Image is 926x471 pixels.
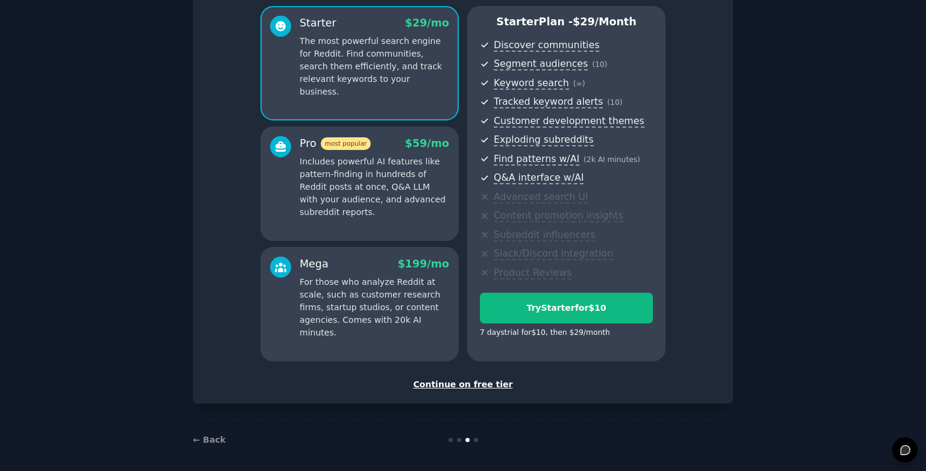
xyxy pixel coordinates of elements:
[480,293,653,323] button: TryStarterfor$10
[494,172,584,184] span: Q&A interface w/AI
[300,35,449,98] p: The most powerful search engine for Reddit. Find communities, search them efficiently, and track ...
[480,302,652,314] div: Try Starter for $10
[300,257,329,272] div: Mega
[592,60,607,69] span: ( 10 )
[300,136,371,151] div: Pro
[494,134,593,146] span: Exploding subreddits
[494,77,569,90] span: Keyword search
[398,258,449,270] span: $ 199 /mo
[206,378,720,391] div: Continue on free tier
[494,210,623,222] span: Content promotion insights
[584,155,640,164] span: ( 2k AI minutes )
[494,39,599,52] span: Discover communities
[300,16,336,31] div: Starter
[494,191,588,204] span: Advanced search UI
[573,80,585,88] span: ( ∞ )
[573,16,637,28] span: $ 29 /month
[193,435,225,444] a: ← Back
[494,153,579,166] span: Find patterns w/AI
[480,14,653,30] p: Starter Plan -
[494,229,595,242] span: Subreddit influencers
[494,58,588,70] span: Segment audiences
[300,276,449,339] p: For those who analyze Reddit at scale, such as customer research firms, startup studios, or conte...
[607,98,622,107] span: ( 10 )
[405,17,449,29] span: $ 29 /mo
[480,328,610,338] div: 7 days trial for $10 , then $ 29 /month
[321,137,371,150] span: most popular
[494,248,613,260] span: Slack/Discord integration
[405,137,449,149] span: $ 59 /mo
[494,267,572,279] span: Product Reviews
[494,96,603,108] span: Tracked keyword alerts
[494,115,644,128] span: Customer development themes
[300,155,449,219] p: Includes powerful AI features like pattern-finding in hundreds of Reddit posts at once, Q&A LLM w...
